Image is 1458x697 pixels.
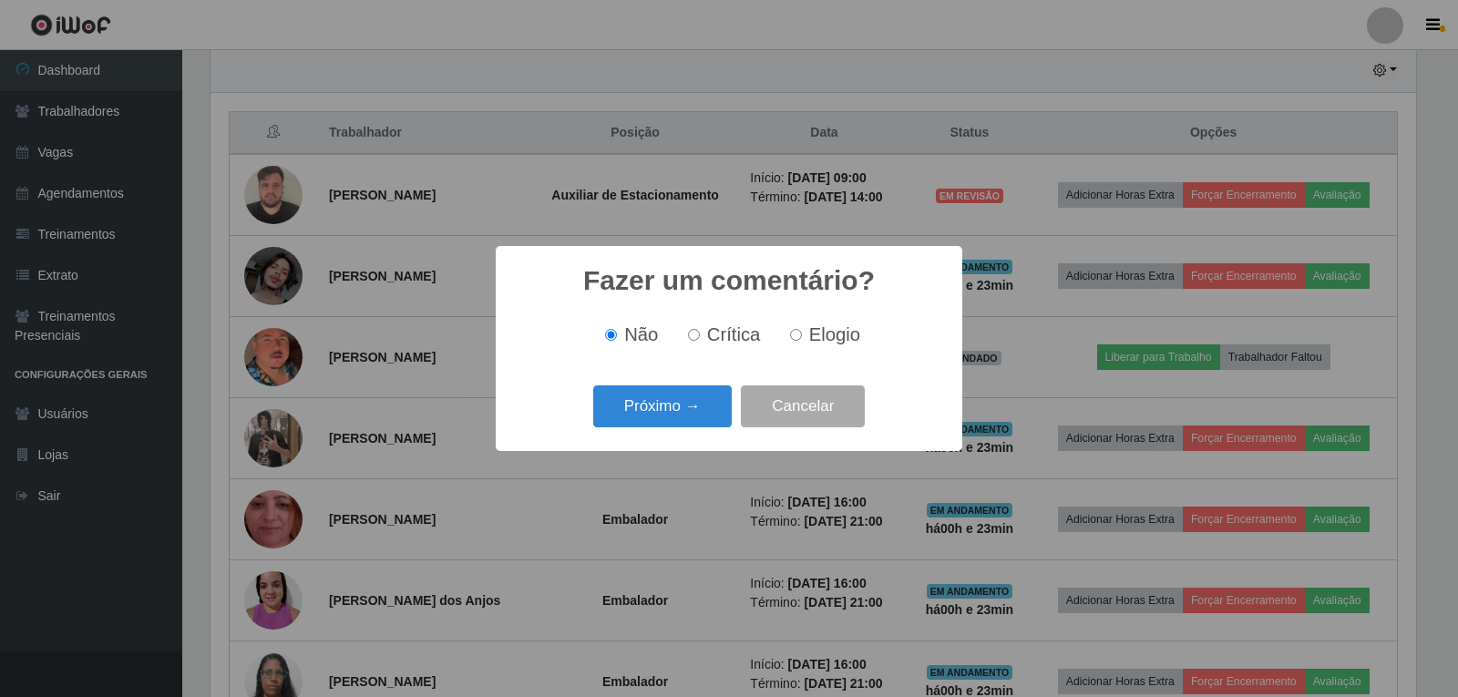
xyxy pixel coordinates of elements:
[605,329,617,341] input: Não
[593,385,732,428] button: Próximo →
[809,324,860,344] span: Elogio
[688,329,700,341] input: Crítica
[707,324,761,344] span: Crítica
[790,329,802,341] input: Elogio
[583,264,875,297] h2: Fazer um comentário?
[741,385,865,428] button: Cancelar
[624,324,658,344] span: Não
